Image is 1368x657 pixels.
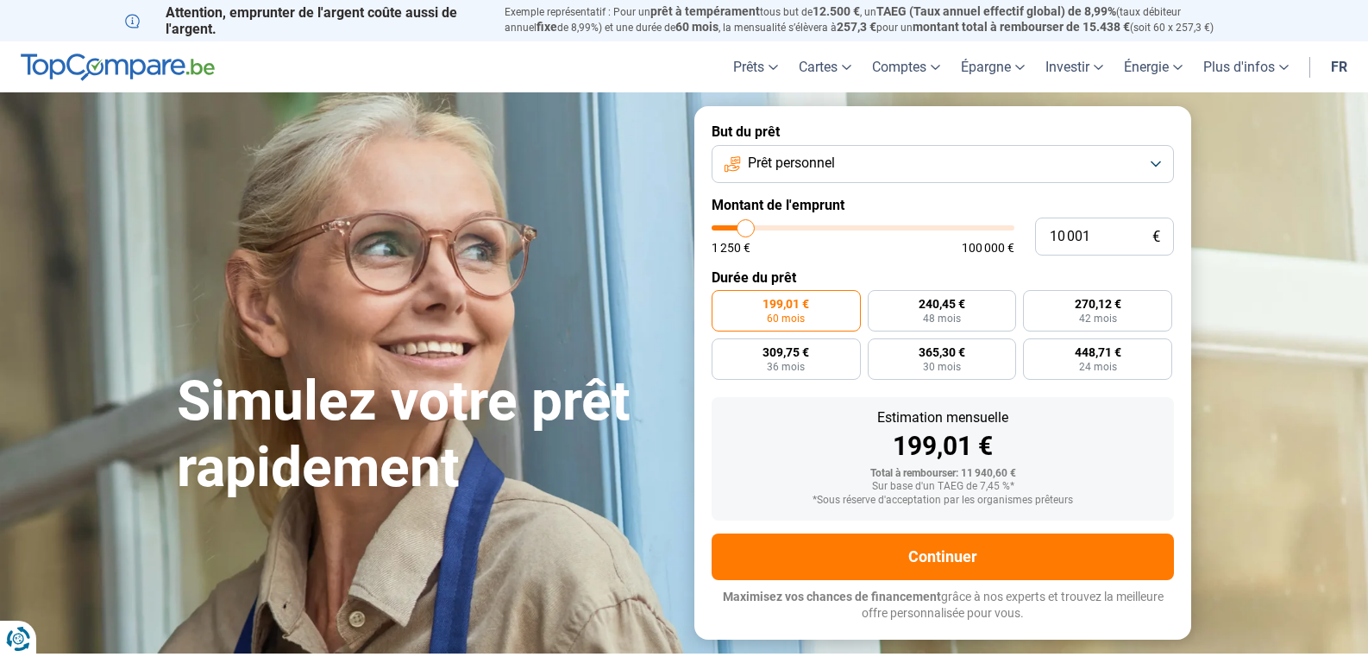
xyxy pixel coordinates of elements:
[712,242,750,254] span: 1 250 €
[762,298,809,310] span: 199,01 €
[1035,41,1114,92] a: Investir
[675,20,719,34] span: 60 mois
[1321,41,1358,92] a: fr
[712,534,1174,580] button: Continuer
[913,20,1130,34] span: montant total à rembourser de 15.438 €
[712,269,1174,286] label: Durée du prêt
[125,4,484,37] p: Attention, emprunter de l'argent coûte aussi de l'argent.
[712,123,1174,140] label: But du prêt
[725,411,1160,425] div: Estimation mensuelle
[725,433,1160,459] div: 199,01 €
[505,4,1243,35] p: Exemple représentatif : Pour un tous but de , un (taux débiteur annuel de 8,99%) et une durée de ...
[837,20,876,34] span: 257,3 €
[712,197,1174,213] label: Montant de l'emprunt
[862,41,951,92] a: Comptes
[951,41,1035,92] a: Épargne
[1152,230,1160,244] span: €
[919,298,965,310] span: 240,45 €
[1075,346,1121,358] span: 448,71 €
[923,362,961,372] span: 30 mois
[767,313,805,324] span: 60 mois
[788,41,862,92] a: Cartes
[919,346,965,358] span: 365,30 €
[723,41,788,92] a: Prêts
[725,468,1160,480] div: Total à rembourser: 11 940,60 €
[1075,298,1121,310] span: 270,12 €
[876,4,1116,18] span: TAEG (Taux annuel effectif global) de 8,99%
[1114,41,1193,92] a: Énergie
[1193,41,1299,92] a: Plus d'infos
[650,4,760,18] span: prêt à tempérament
[923,313,961,324] span: 48 mois
[1079,313,1117,324] span: 42 mois
[723,590,941,603] span: Maximisez vos chances de financement
[537,20,557,34] span: fixe
[712,589,1174,622] p: grâce à nos experts et trouvez la meilleure offre personnalisée pour vous.
[813,4,860,18] span: 12.500 €
[177,369,674,502] h1: Simulez votre prêt rapidement
[725,495,1160,507] div: *Sous réserve d'acceptation par les organismes prêteurs
[21,54,215,81] img: TopCompare
[712,145,1174,183] button: Prêt personnel
[725,481,1160,493] div: Sur base d'un TAEG de 7,45 %*
[767,362,805,372] span: 36 mois
[1079,362,1117,372] span: 24 mois
[762,346,809,358] span: 309,75 €
[748,154,835,173] span: Prêt personnel
[962,242,1014,254] span: 100 000 €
